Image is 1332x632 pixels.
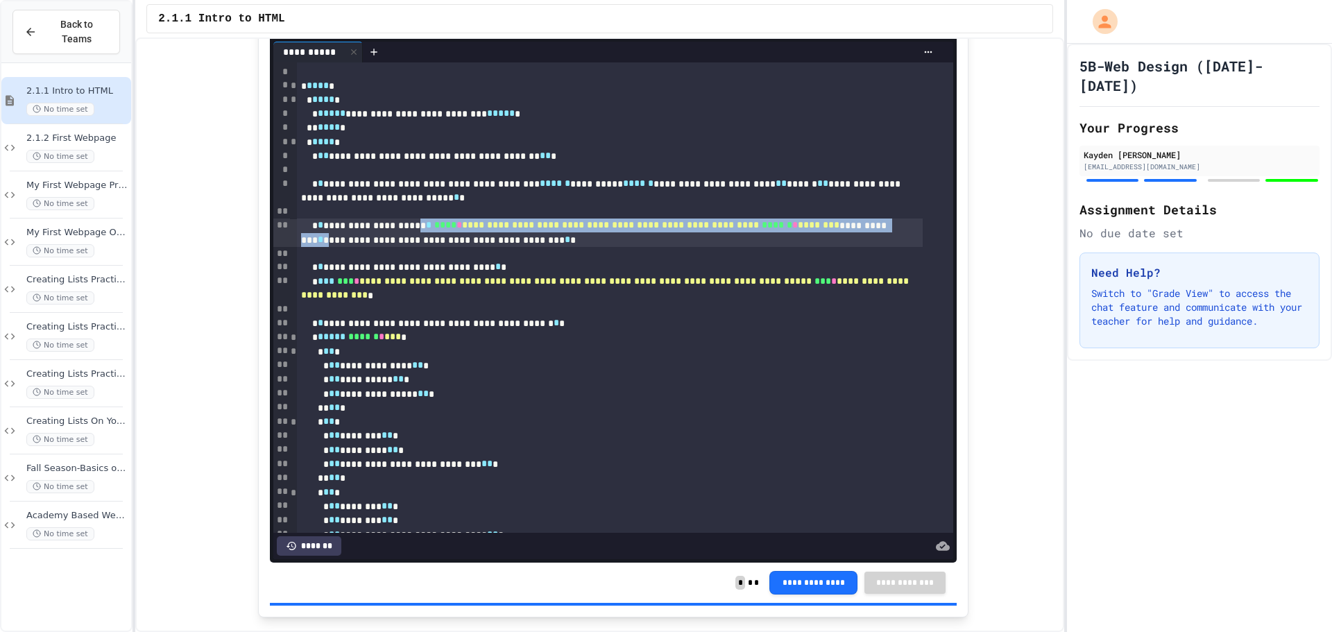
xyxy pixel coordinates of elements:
h2: Your Progress [1079,118,1320,137]
span: Academy Based Website Assignment [26,510,128,522]
h2: Assignment Details [1079,200,1320,219]
span: Creating Lists Practice Assignment 3 [26,368,128,380]
span: No time set [26,386,94,399]
span: No time set [26,103,94,116]
span: No time set [26,150,94,163]
div: My Account [1078,6,1121,37]
span: No time set [26,244,94,257]
h3: Need Help? [1091,264,1308,281]
span: No time set [26,480,94,493]
h1: 5B-Web Design ([DATE]-[DATE]) [1079,56,1320,95]
span: No time set [26,527,94,540]
span: 2.1.1 Intro to HTML [26,85,128,97]
p: Switch to "Grade View" to access the chat feature and communicate with your teacher for help and ... [1091,287,1308,328]
span: No time set [26,197,94,210]
span: Back to Teams [45,17,108,46]
span: No time set [26,291,94,305]
span: 2.1.1 Intro to HTML [158,10,284,27]
span: My First Webpage On Your Own Assignment [26,227,128,239]
span: 2.1.2 First Webpage [26,133,128,144]
div: [EMAIL_ADDRESS][DOMAIN_NAME] [1084,162,1315,172]
span: Creating Lists On Your Own Assignment [26,416,128,427]
span: Creating Lists Practice Assignment 2 [26,321,128,333]
span: Creating Lists Practice Assignment 1 [26,274,128,286]
div: No due date set [1079,225,1320,241]
span: Fall Season-Basics of HTML Web Page Assignment [26,463,128,475]
span: No time set [26,339,94,352]
div: Kayden [PERSON_NAME] [1084,148,1315,161]
span: My First Webpage Practice with Tags [26,180,128,191]
span: No time set [26,433,94,446]
button: Back to Teams [12,10,120,54]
